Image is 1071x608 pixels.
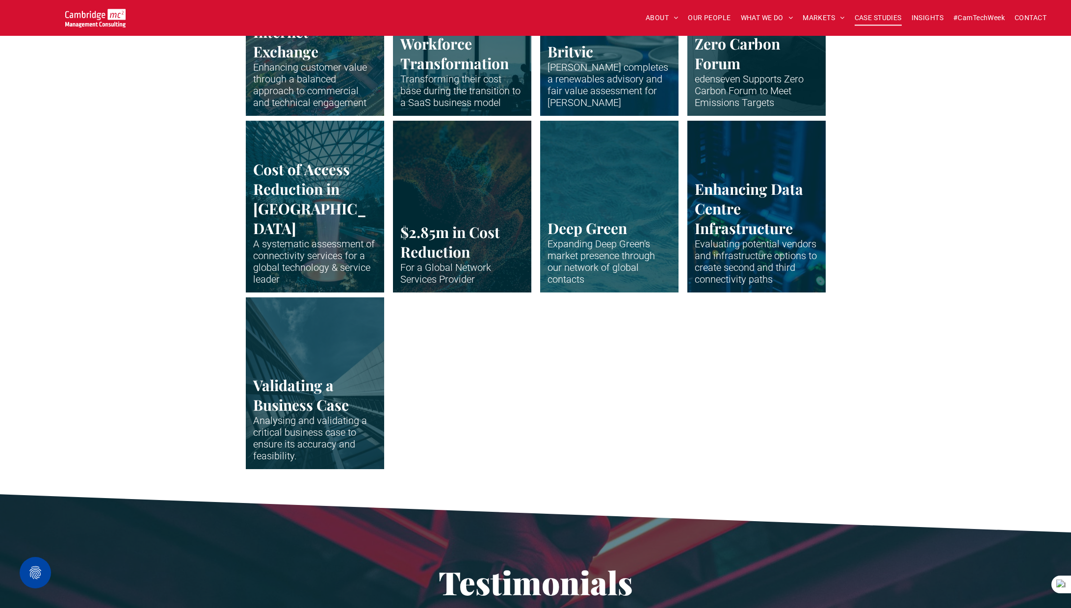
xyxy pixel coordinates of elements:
[246,297,384,469] a: Vertical shot up the side of modern business building
[687,121,826,292] a: Close up of data centre stack
[246,121,384,292] a: The huge indoor waterfall at Singapore Airport
[439,561,633,603] span: Testimonials
[536,115,682,297] a: Abstract waveform in neon colours
[798,10,849,26] a: MARKETS
[907,10,948,26] a: INSIGHTS
[1010,10,1051,26] a: CONTACT
[641,10,683,26] a: ABOUT
[850,10,907,26] a: CASE STUDIES
[393,121,531,292] a: Abstract waveform in neon colours
[65,10,126,21] a: Your Business Transformed | Cambridge Management Consulting
[683,10,735,26] a: OUR PEOPLE
[65,9,126,27] img: Cambridge MC Logo
[736,10,798,26] a: WHAT WE DO
[948,10,1010,26] a: #CamTechWeek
